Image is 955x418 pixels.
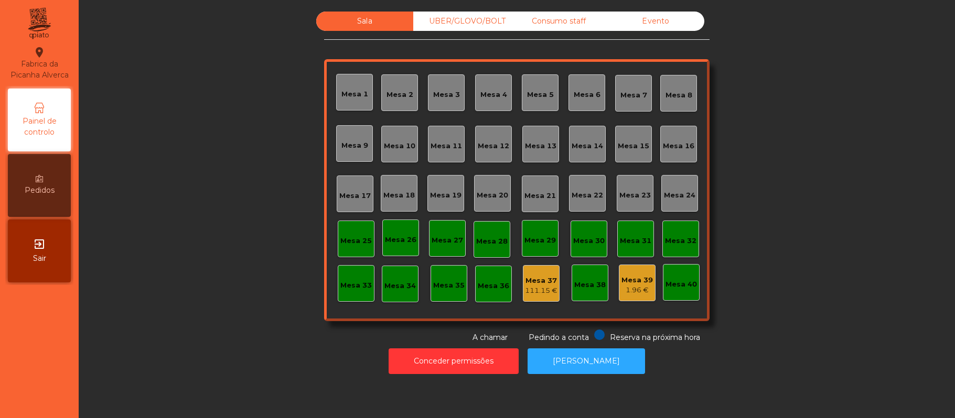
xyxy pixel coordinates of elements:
[478,141,509,151] div: Mesa 12
[478,281,509,291] div: Mesa 36
[339,191,371,201] div: Mesa 17
[385,235,416,245] div: Mesa 26
[665,236,696,246] div: Mesa 32
[574,90,600,100] div: Mesa 6
[433,90,460,100] div: Mesa 3
[341,140,368,151] div: Mesa 9
[383,190,415,201] div: Mesa 18
[26,5,52,42] img: qpiato
[10,116,68,138] span: Painel de controlo
[413,12,510,31] div: UBER/GLOVO/BOLT
[607,12,704,31] div: Evento
[389,348,519,374] button: Conceder permissões
[477,190,508,201] div: Mesa 20
[527,90,554,100] div: Mesa 5
[510,12,607,31] div: Consumo staff
[341,89,368,100] div: Mesa 1
[432,235,463,246] div: Mesa 27
[473,333,508,342] span: A chamar
[430,190,462,201] div: Mesa 19
[618,141,649,151] div: Mesa 15
[476,236,508,247] div: Mesa 28
[572,190,603,201] div: Mesa 22
[525,141,556,151] div: Mesa 13
[524,191,556,201] div: Mesa 21
[340,236,372,246] div: Mesa 25
[33,238,46,250] i: exit_to_app
[480,90,507,100] div: Mesa 4
[33,253,46,264] span: Sair
[431,141,462,151] div: Mesa 11
[25,185,55,196] span: Pedidos
[663,141,694,151] div: Mesa 16
[525,276,557,286] div: Mesa 37
[340,280,372,291] div: Mesa 33
[573,236,605,246] div: Mesa 30
[8,46,70,81] div: Fabrica da Picanha Alverca
[528,348,645,374] button: [PERSON_NAME]
[529,333,589,342] span: Pedindo a conta
[33,46,46,59] i: location_on
[433,280,465,291] div: Mesa 35
[619,190,651,201] div: Mesa 23
[666,90,692,101] div: Mesa 8
[610,333,700,342] span: Reserva na próxima hora
[664,190,695,201] div: Mesa 24
[621,285,653,295] div: 1.96 €
[525,285,557,296] div: 111.15 €
[384,281,416,291] div: Mesa 34
[666,279,697,290] div: Mesa 40
[524,235,556,246] div: Mesa 29
[621,275,653,285] div: Mesa 39
[620,90,647,101] div: Mesa 7
[384,141,415,151] div: Mesa 10
[387,90,413,100] div: Mesa 2
[620,236,651,246] div: Mesa 31
[572,141,603,151] div: Mesa 14
[574,280,606,290] div: Mesa 38
[316,12,413,31] div: Sala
